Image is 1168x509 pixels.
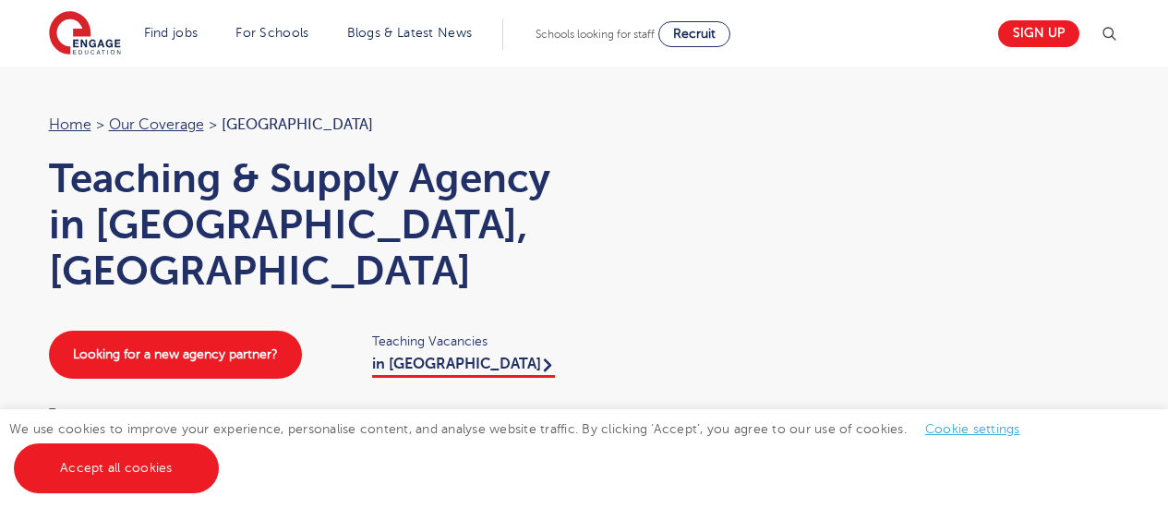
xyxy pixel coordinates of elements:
a: Sign up [998,20,1079,47]
span: > [209,116,217,133]
a: Recruit [658,21,730,47]
a: Blogs & Latest News [347,26,473,40]
h1: Teaching & Supply Agency in [GEOGRAPHIC_DATA], [GEOGRAPHIC_DATA] [49,155,566,294]
a: Home [49,116,91,133]
a: 0113 323 7633 [49,405,254,433]
a: Accept all cookies [14,443,219,493]
nav: breadcrumb [49,113,566,137]
span: Schools looking for staff [536,28,655,41]
span: [GEOGRAPHIC_DATA] [222,116,373,133]
img: Engage Education [49,11,121,57]
a: Our coverage [109,116,204,133]
span: We use cookies to improve your experience, personalise content, and analyse website traffic. By c... [9,422,1039,475]
span: > [96,116,104,133]
a: Cookie settings [925,422,1020,436]
a: Looking for a new agency partner? [49,331,302,379]
a: Find jobs [144,26,199,40]
a: For Schools [235,26,308,40]
span: Recruit [673,27,716,41]
span: Teaching Vacancies [372,331,566,352]
a: in [GEOGRAPHIC_DATA] [372,356,555,378]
